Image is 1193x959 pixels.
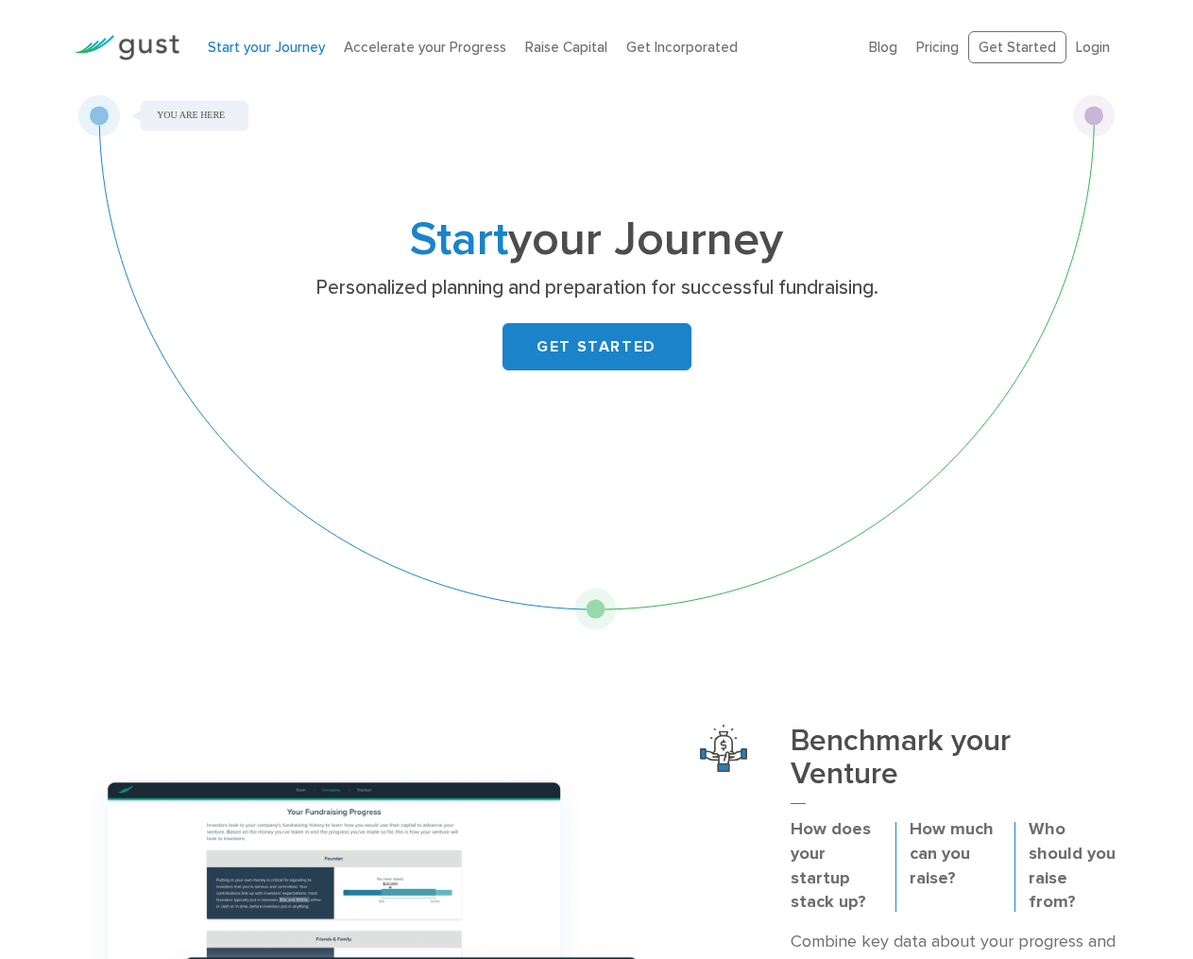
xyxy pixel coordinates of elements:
a: GET STARTED [503,323,691,370]
h3: Benchmark your Venture [791,725,1119,804]
p: How much can you raise? [910,817,1000,891]
a: Start your Journey [208,39,325,56]
a: Get Started [968,31,1066,64]
a: Raise Capital [525,39,607,56]
a: Login [1076,39,1110,56]
a: Blog [869,39,897,56]
p: Personalized planning and preparation for successful fundraising. [230,275,963,301]
img: Gust Logo [74,35,179,60]
p: Who should you raise from? [1029,817,1119,916]
a: Accelerate your Progress [344,39,506,56]
a: Pricing [916,39,959,56]
span: Start [410,212,508,267]
a: Get Incorporated [626,39,738,56]
img: Benchmark Your Venture [700,725,747,772]
p: How does your startup stack up? [791,817,881,916]
h1: your Journey [224,218,970,262]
